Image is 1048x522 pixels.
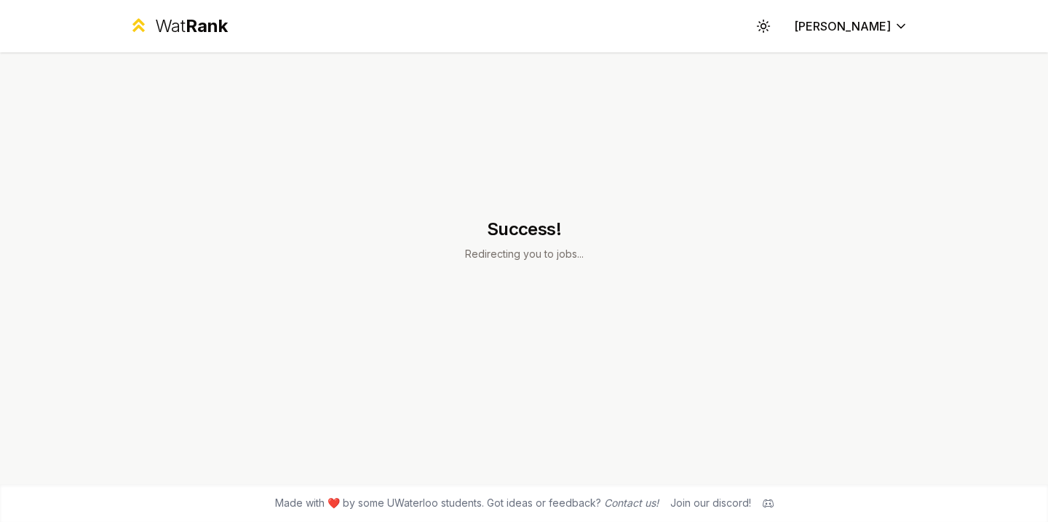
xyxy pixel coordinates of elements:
[186,15,228,36] span: Rank
[604,497,659,509] a: Contact us!
[128,15,228,38] a: WatRank
[794,17,891,35] span: [PERSON_NAME]
[782,13,920,39] button: [PERSON_NAME]
[670,496,751,510] div: Join our discord!
[465,247,584,261] p: Redirecting you to jobs...
[275,496,659,510] span: Made with ❤️ by some UWaterloo students. Got ideas or feedback?
[155,15,228,38] div: Wat
[465,218,584,241] h1: Success!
